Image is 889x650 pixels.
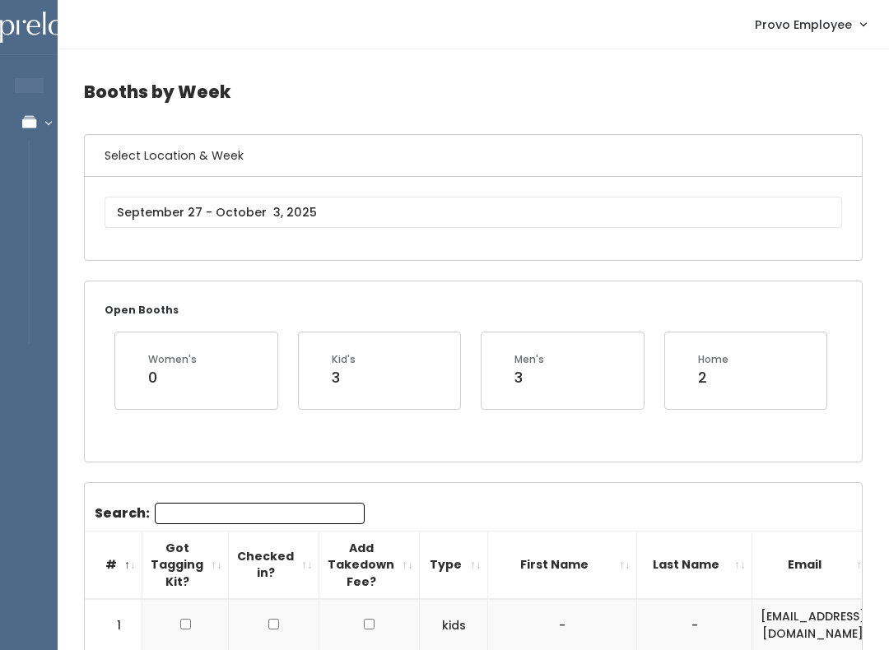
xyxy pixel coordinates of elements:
[319,531,420,599] th: Add Takedown Fee?: activate to sort column ascending
[752,531,874,599] th: Email: activate to sort column ascending
[95,503,365,524] label: Search:
[755,16,852,34] span: Provo Employee
[85,531,142,599] th: #: activate to sort column descending
[155,503,365,524] input: Search:
[698,352,728,367] div: Home
[148,352,197,367] div: Women's
[148,367,197,388] div: 0
[229,531,319,599] th: Checked in?: activate to sort column ascending
[488,531,637,599] th: First Name: activate to sort column ascending
[420,531,488,599] th: Type: activate to sort column ascending
[85,135,862,177] h6: Select Location & Week
[637,531,752,599] th: Last Name: activate to sort column ascending
[514,367,544,388] div: 3
[105,197,842,228] input: September 27 - October 3, 2025
[738,7,882,42] a: Provo Employee
[514,352,544,367] div: Men's
[105,303,179,317] small: Open Booths
[84,69,863,114] h4: Booths by Week
[332,367,356,388] div: 3
[332,352,356,367] div: Kid's
[698,367,728,388] div: 2
[142,531,229,599] th: Got Tagging Kit?: activate to sort column ascending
